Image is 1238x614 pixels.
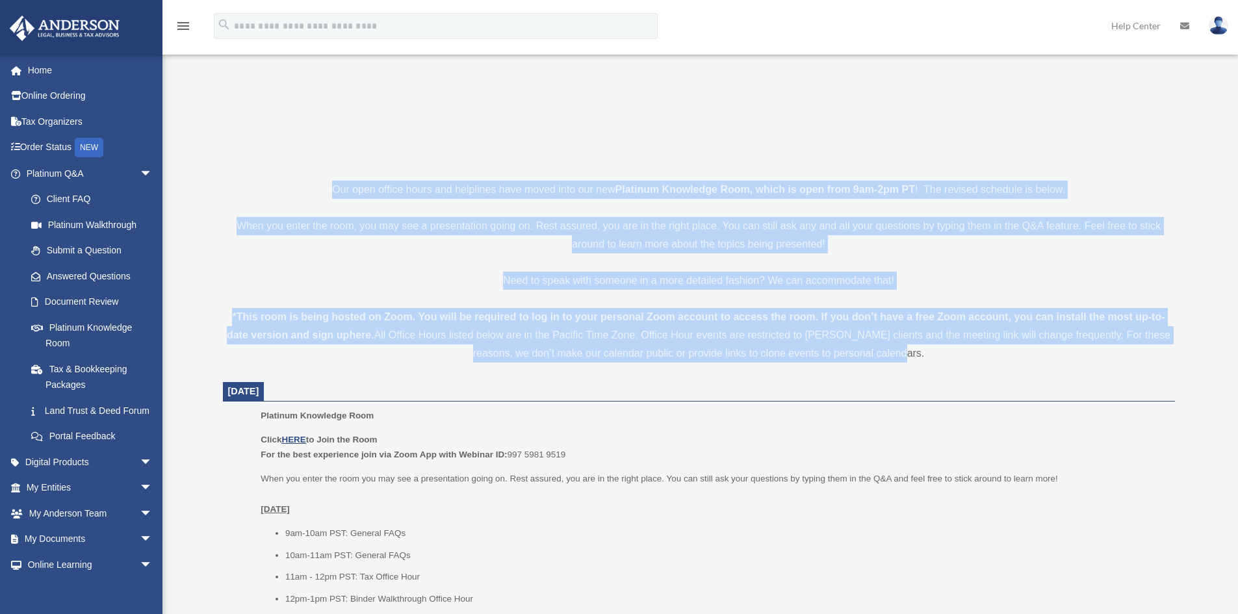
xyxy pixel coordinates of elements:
[75,138,103,157] div: NEW
[217,18,231,32] i: search
[261,435,377,444] b: Click to Join the Room
[18,289,172,315] a: Document Review
[261,450,507,459] b: For the best experience join via Zoom App with Webinar ID:
[9,160,172,186] a: Platinum Q&Aarrow_drop_down
[18,356,172,398] a: Tax & Bookkeeping Packages
[140,475,166,502] span: arrow_drop_down
[261,471,1165,517] p: When you enter the room you may see a presentation going on. Rest assured, you are in the right p...
[9,449,172,475] a: Digital Productsarrow_drop_down
[6,16,123,41] img: Anderson Advisors Platinum Portal
[9,83,172,109] a: Online Ordering
[9,552,172,578] a: Online Learningarrow_drop_down
[223,217,1175,253] p: When you enter the room, you may see a presentation going on. Rest assured, you are in the right ...
[18,186,172,212] a: Client FAQ
[140,500,166,527] span: arrow_drop_down
[261,504,290,514] u: [DATE]
[1209,16,1228,35] img: User Pic
[18,212,172,238] a: Platinum Walkthrough
[18,314,166,356] a: Platinum Knowledge Room
[18,424,172,450] a: Portal Feedback
[18,263,172,289] a: Answered Questions
[223,181,1175,199] p: Our open office hours and helplines have moved into our new ! The revised schedule is below.
[223,272,1175,290] p: Need to speak with someone in a more detailed fashion? We can accommodate that!
[261,411,374,420] span: Platinum Knowledge Room
[9,57,172,83] a: Home
[9,109,172,134] a: Tax Organizers
[285,548,1166,563] li: 10am-11am PST: General FAQs
[227,311,1165,340] strong: *This room is being hosted on Zoom. You will be required to log in to your personal Zoom account ...
[9,526,172,552] a: My Documentsarrow_drop_down
[285,569,1166,585] li: 11am - 12pm PST: Tax Office Hour
[281,435,305,444] a: HERE
[9,134,172,161] a: Order StatusNEW
[371,329,374,340] strong: .
[228,386,259,396] span: [DATE]
[140,449,166,476] span: arrow_drop_down
[18,238,172,264] a: Submit a Question
[349,329,371,340] a: here
[140,160,166,187] span: arrow_drop_down
[261,432,1165,463] p: 997 5981 9519
[285,591,1166,607] li: 12pm-1pm PST: Binder Walkthrough Office Hour
[175,18,191,34] i: menu
[175,23,191,34] a: menu
[615,184,915,195] strong: Platinum Knowledge Room, which is open from 9am-2pm PT
[285,526,1166,541] li: 9am-10am PST: General FAQs
[18,398,172,424] a: Land Trust & Deed Forum
[140,552,166,578] span: arrow_drop_down
[140,526,166,553] span: arrow_drop_down
[9,500,172,526] a: My Anderson Teamarrow_drop_down
[9,475,172,501] a: My Entitiesarrow_drop_down
[223,308,1175,363] div: All Office Hours listed below are in the Pacific Time Zone. Office Hour events are restricted to ...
